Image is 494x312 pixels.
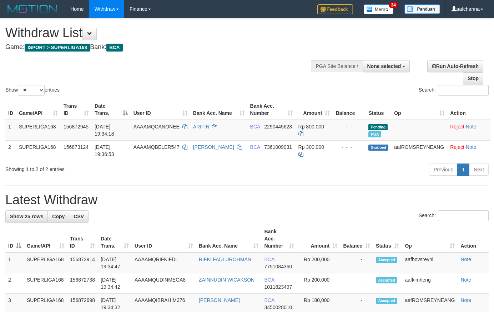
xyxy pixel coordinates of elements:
[264,304,292,310] span: Copy 3450028010 to clipboard
[247,99,296,120] th: Bank Acc. Number: activate to sort column ascending
[25,44,90,52] span: ISPORT > SUPERLIGA168
[18,85,45,96] select: Showentries
[297,253,340,273] td: Rp 200,000
[98,253,132,273] td: [DATE] 19:34:47
[340,225,373,253] th: Balance: activate to sort column ascending
[402,273,458,294] td: aafkimheng
[264,297,274,303] span: BCA
[199,277,254,283] a: ZAINNUDIN WICAKSON
[296,99,333,120] th: Amount: activate to sort column ascending
[5,225,24,253] th: ID: activate to sort column descending
[368,131,381,137] span: Marked by aafchhiseyha
[419,210,489,221] label: Search:
[450,144,464,150] a: Reject
[24,225,67,253] th: Game/API: activate to sort column ascending
[5,44,322,51] h4: Game: Bank:
[297,225,340,253] th: Amount: activate to sort column ascending
[457,164,469,176] a: 1
[376,257,397,263] span: Accepted
[95,144,114,157] span: [DATE] 19:36:53
[98,273,132,294] td: [DATE] 19:34:42
[450,124,464,130] a: Reject
[5,26,322,40] h1: Withdraw List
[427,60,483,72] a: Run Auto-Refresh
[264,277,274,283] span: BCA
[340,273,373,294] td: -
[5,273,24,294] td: 2
[261,225,297,253] th: Bank Acc. Number: activate to sort column ascending
[5,210,48,223] a: Show 25 rows
[132,253,196,273] td: AAAAMQRIFKIFDL
[367,63,401,69] span: None selected
[5,193,489,207] h1: Latest Withdraw
[460,257,471,262] a: Note
[64,144,89,150] span: 156873124
[67,225,98,253] th: Trans ID: activate to sort column ascending
[298,144,324,150] span: Rp 300.000
[5,163,201,173] div: Showing 1 to 2 of 2 entries
[438,85,489,96] input: Search:
[466,124,477,130] a: Note
[402,225,458,253] th: Op: activate to sort column ascending
[391,140,447,161] td: aafROMSREYNEANG
[311,60,362,72] div: PGA Site Balance /
[366,99,391,120] th: Status
[368,145,388,151] span: Grabbed
[460,297,471,303] a: Note
[98,225,132,253] th: Date Trans.: activate to sort column ascending
[193,144,234,150] a: [PERSON_NAME]
[404,4,440,14] img: panduan.png
[297,273,340,294] td: Rp 200,000
[250,144,260,150] span: BCA
[363,60,410,72] button: None selected
[391,99,447,120] th: Op: activate to sort column ascending
[52,214,65,219] span: Copy
[10,214,43,219] span: Show 25 rows
[447,140,490,161] td: ·
[133,144,180,150] span: AAAAMQBELER547
[95,124,114,137] span: [DATE] 19:34:18
[47,210,69,223] a: Copy
[190,99,247,120] th: Bank Acc. Name: activate to sort column ascending
[16,140,61,161] td: SUPERLIGA168
[132,225,196,253] th: User ID: activate to sort column ascending
[458,225,489,253] th: Action
[389,2,398,8] span: 34
[16,120,61,141] td: SUPERLIGA168
[74,214,84,219] span: CSV
[447,99,490,120] th: Action
[16,99,61,120] th: Game/API: activate to sort column ascending
[64,124,89,130] span: 156872945
[69,210,89,223] a: CSV
[438,210,489,221] input: Search:
[429,164,458,176] a: Previous
[460,277,471,283] a: Note
[264,284,292,290] span: Copy 1011823497 to clipboard
[92,99,131,120] th: Date Trans.: activate to sort column descending
[264,264,292,269] span: Copy 7751084360 to clipboard
[264,257,274,262] span: BCA
[376,277,397,283] span: Accepted
[5,140,16,161] td: 2
[199,257,251,262] a: RIFKI FADLUROHMAN
[199,297,240,303] a: [PERSON_NAME]
[24,253,67,273] td: SUPERLIGA168
[250,124,260,130] span: BCA
[419,85,489,96] label: Search:
[402,253,458,273] td: aafbovsreyni
[61,99,92,120] th: Trans ID: activate to sort column ascending
[67,253,98,273] td: 156872914
[376,298,397,304] span: Accepted
[469,164,489,176] a: Next
[463,72,483,84] a: Stop
[447,120,490,141] td: ·
[336,143,363,151] div: - - -
[5,99,16,120] th: ID
[196,225,262,253] th: Bank Acc. Name: activate to sort column ascending
[336,123,363,130] div: - - -
[5,253,24,273] td: 1
[373,225,402,253] th: Status: activate to sort column ascending
[317,4,353,14] img: Feedback.jpg
[5,120,16,141] td: 1
[340,253,373,273] td: -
